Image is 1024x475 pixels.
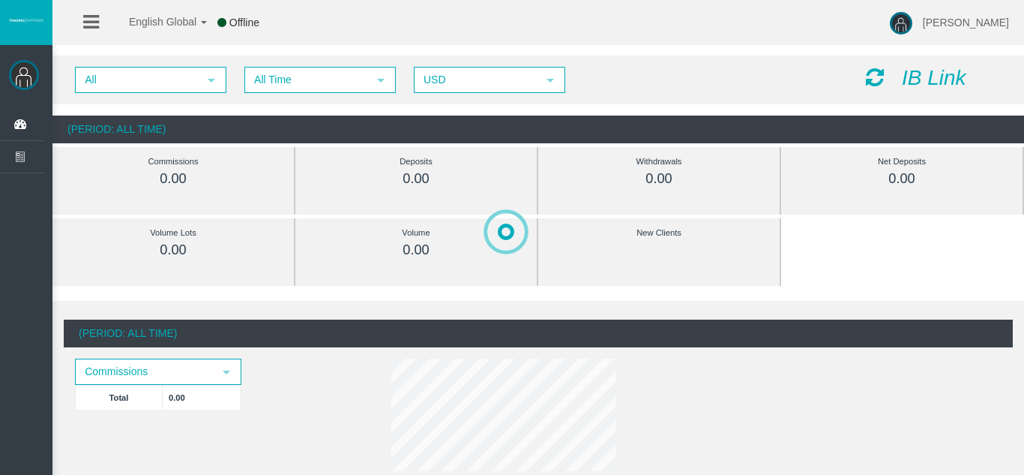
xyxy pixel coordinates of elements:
[52,116,1024,143] div: (Period: All Time)
[415,68,537,92] span: USD
[86,153,260,170] div: Commissions
[375,74,387,86] span: select
[86,170,260,188] div: 0.00
[329,224,503,242] div: Volume
[923,17,1009,29] span: [PERSON_NAME]
[76,68,198,92] span: All
[229,17,259,29] span: Offline
[329,170,503,188] div: 0.00
[902,66,966,89] i: IB Link
[220,366,232,378] span: select
[64,320,1013,347] div: (Period: All Time)
[7,17,45,23] img: logo.svg
[329,153,503,170] div: Deposits
[86,224,260,242] div: Volume Lots
[544,74,556,86] span: select
[572,170,746,188] div: 0.00
[572,153,746,170] div: Withdrawals
[890,12,912,35] img: user-image
[76,360,213,383] span: Commissions
[866,67,884,88] i: Reload Dashboard
[815,153,989,170] div: Net Deposits
[329,242,503,259] div: 0.00
[163,385,241,410] td: 0.00
[815,170,989,188] div: 0.00
[109,16,196,28] span: English Global
[76,385,163,410] td: Total
[246,68,367,92] span: All Time
[205,74,217,86] span: select
[86,242,260,259] div: 0.00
